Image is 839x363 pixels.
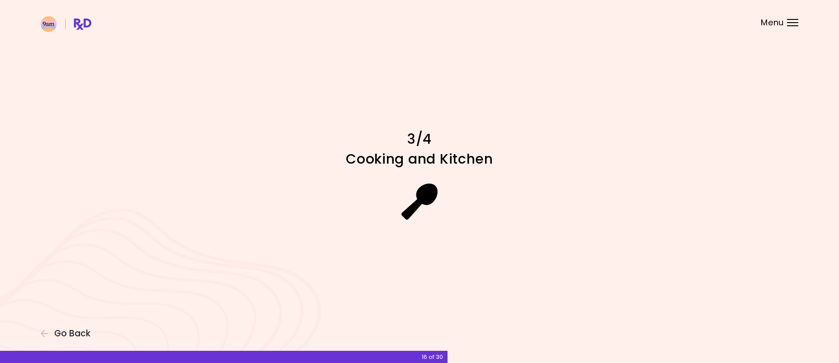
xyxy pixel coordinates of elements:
span: Menu [761,19,784,27]
img: RxDiet [41,16,91,32]
button: Go Back [41,329,95,339]
h1: Cooking and Kitchen [261,150,578,168]
span: Go Back [54,329,90,339]
h1: 3/4 [261,130,578,148]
